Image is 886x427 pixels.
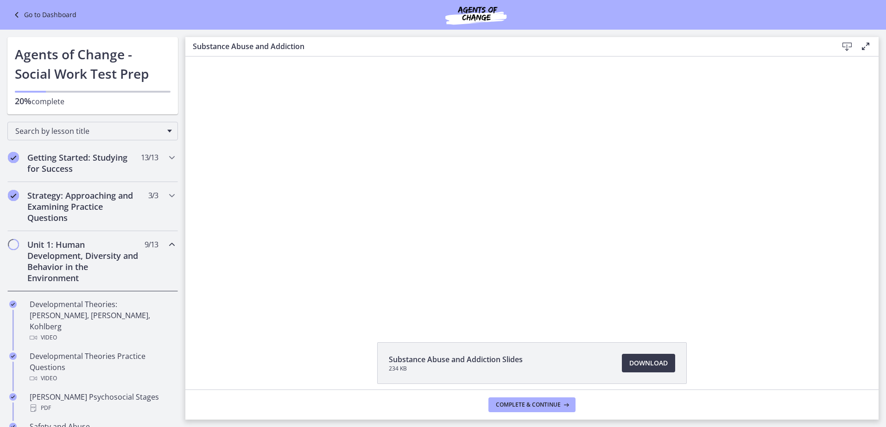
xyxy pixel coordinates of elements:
span: Search by lesson title [15,126,163,136]
h2: Unit 1: Human Development, Diversity and Behavior in the Environment [27,239,140,283]
a: Download [622,354,675,372]
h2: Getting Started: Studying for Success [27,152,140,174]
h3: Substance Abuse and Addiction [193,41,823,52]
p: complete [15,95,171,107]
span: Complete & continue [496,401,561,408]
h1: Agents of Change - Social Work Test Prep [15,44,171,83]
i: Completed [9,301,17,308]
span: 234 KB [389,365,523,372]
div: [PERSON_NAME] Psychosocial Stages [30,391,174,414]
i: Completed [8,152,19,163]
i: Completed [9,393,17,401]
div: PDF [30,402,174,414]
span: 20% [15,95,32,107]
div: Developmental Theories Practice Questions [30,351,174,384]
div: Video [30,332,174,343]
i: Completed [8,190,19,201]
iframe: Video Lesson [185,57,879,321]
button: Complete & continue [488,397,576,412]
span: Substance Abuse and Addiction Slides [389,354,523,365]
img: Agents of Change Social Work Test Prep [420,4,532,26]
i: Completed [9,352,17,360]
div: Developmental Theories: [PERSON_NAME], [PERSON_NAME], Kohlberg [30,299,174,343]
h2: Strategy: Approaching and Examining Practice Questions [27,190,140,223]
span: 9 / 13 [145,239,158,250]
div: Search by lesson title [7,122,178,140]
span: Download [629,358,668,369]
span: 13 / 13 [141,152,158,163]
a: Go to Dashboard [11,9,76,20]
span: 3 / 3 [148,190,158,201]
div: Video [30,373,174,384]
